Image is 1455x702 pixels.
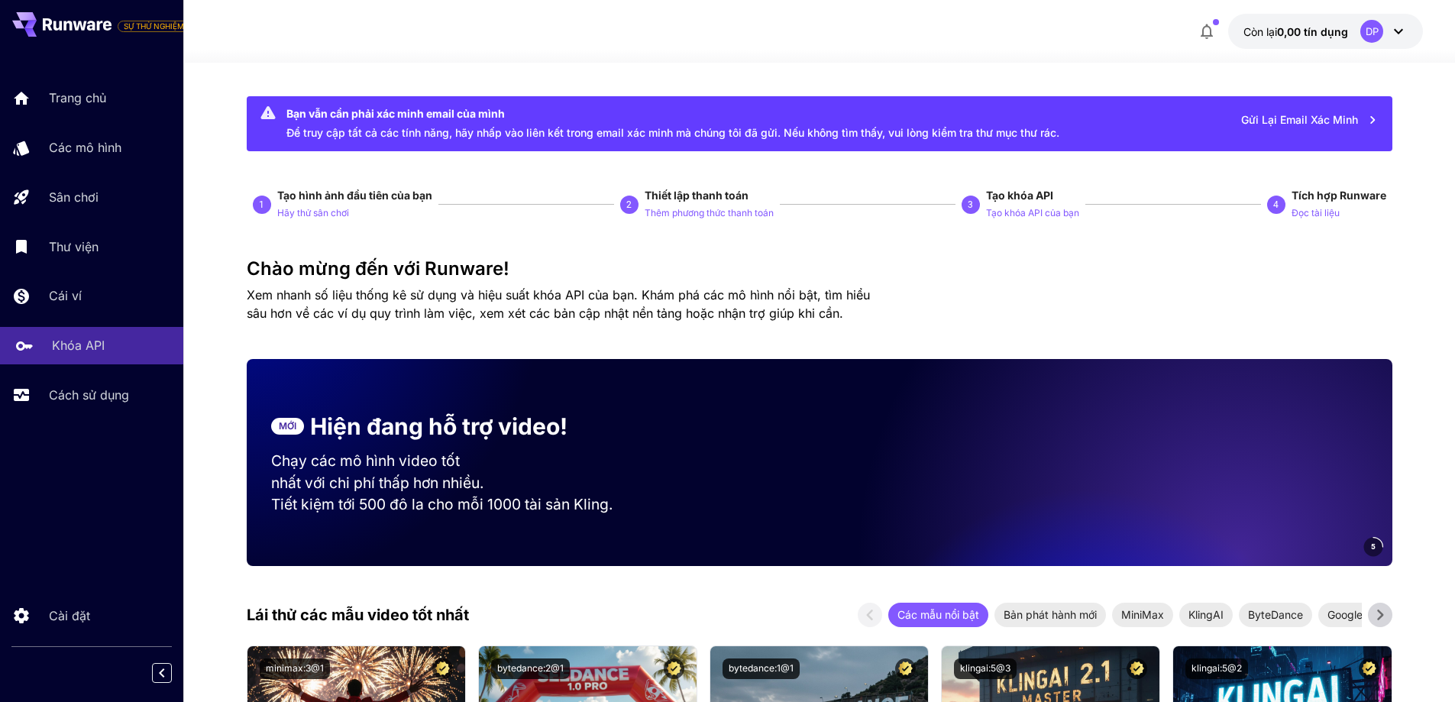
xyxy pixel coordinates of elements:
[1127,658,1147,679] button: Mẫu được chứng nhận – Được kiểm tra để có hiệu suất tốt nhất và bao gồm giấy phép thương mại.
[1239,603,1312,627] div: ByteDance
[49,239,99,254] font: Thư viện
[1292,189,1386,202] font: Tích hợp Runware
[968,199,973,210] font: 3
[897,608,979,621] font: Các mẫu nổi bật
[729,662,794,674] font: bytedance:1@1
[118,17,190,35] span: Thêm thẻ thanh toán của bạn để sử dụng đầy đủ chức năng của nền tảng.
[1112,603,1173,627] div: MiniMax
[986,189,1053,202] font: Tạo khóa API
[986,207,1079,218] font: Tạo khóa API của bạn
[1179,603,1233,627] div: KlingAI
[895,658,916,679] button: Mẫu được chứng nhận – Được kiểm tra để có hiệu suất tốt nhất và bao gồm giấy phép thương mại.
[259,199,264,210] font: 1
[723,658,800,679] button: bytedance:1@1
[277,189,432,202] font: Tạo hình ảnh đầu tiên của bạn
[49,140,121,155] font: Các mô hình
[310,412,567,440] font: Hiện đang hỗ trợ video!
[266,662,324,674] font: minimax:3@1
[1277,25,1348,38] font: 0,00 tín dụng
[1327,608,1385,621] font: Google Veo
[986,203,1079,222] button: Tạo khóa API của bạn
[1185,658,1248,679] button: klingai:5@2
[1273,199,1279,210] font: 4
[664,658,684,679] button: Mẫu được chứng nhận – Được kiểm tra để có hiệu suất tốt nhất và bao gồm giấy phép thương mại.
[49,387,129,403] font: Cách sử dụng
[1243,25,1277,38] font: Còn lại
[1233,104,1386,135] button: Gửi lại email xác minh
[247,287,870,321] font: Xem nhanh số liệu thống kê sử dụng và hiệu suất khóa API của bạn. Khám phá các mô hình nổi bật, t...
[49,288,82,303] font: Cái ví
[1121,608,1164,621] font: MiniMax
[1228,14,1423,49] button: 0,00 đô laDP
[1243,24,1348,40] div: 0,00 đô la
[432,658,453,679] button: Mẫu được chứng nhận – Được kiểm tra để có hiệu suất tốt nhất và bao gồm giấy phép thương mại.
[49,90,106,105] font: Trang chủ
[645,203,774,222] button: Thêm phương thức thanh toán
[49,189,99,205] font: Sân chơi
[277,203,349,222] button: Hãy thử sân chơi
[1248,608,1303,621] font: ByteDance
[645,207,774,218] font: Thêm phương thức thanh toán
[124,21,184,31] font: SỰ THỬ NGHIỆM
[491,658,570,679] button: bytedance:2@1
[260,658,330,679] button: minimax:3@1
[271,451,484,492] font: Chạy các mô hình video tốt nhất với chi phí thấp hơn nhiều.
[1371,541,1376,552] span: 5
[1241,113,1358,126] font: Gửi lại email xác minh
[497,662,564,674] font: bytedance:2@1
[994,603,1106,627] div: Bản phát hành mới
[286,107,505,120] font: Bạn vẫn cần phải xác minh email của mình
[954,658,1017,679] button: klingai:5@3
[626,199,632,210] font: 2
[247,257,509,280] font: Chào mừng đến với Runware!
[1188,608,1224,621] font: KlingAI
[279,420,296,432] font: MỚI
[888,603,988,627] div: Các mẫu nổi bật
[247,606,469,624] font: Lái thử các mẫu video tốt nhất
[1191,662,1242,674] font: klingai:5@2
[163,659,183,687] div: Thu gọn thanh bên
[960,662,1010,674] font: klingai:5@3
[277,207,349,218] font: Hãy thử sân chơi
[152,663,172,683] button: Thu gọn thanh bên
[286,126,1059,139] font: Để truy cập tất cả các tính năng, hãy nhấp vào liên kết trong email xác minh mà chúng tôi đã gửi....
[1292,207,1340,218] font: Đọc tài liệu
[1359,658,1379,679] button: Mẫu được chứng nhận – Được kiểm tra để có hiệu suất tốt nhất và bao gồm giấy phép thương mại.
[1292,203,1340,222] button: Đọc tài liệu
[271,495,613,513] font: Tiết kiệm tới 500 đô la cho mỗi 1000 tài sản Kling.
[52,338,105,353] font: Khóa API
[645,189,749,202] font: Thiết lập thanh toán
[49,608,90,623] font: Cài đặt
[1004,608,1097,621] font: Bản phát hành mới
[1366,25,1379,37] font: DP
[1318,603,1394,627] div: Google Veo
